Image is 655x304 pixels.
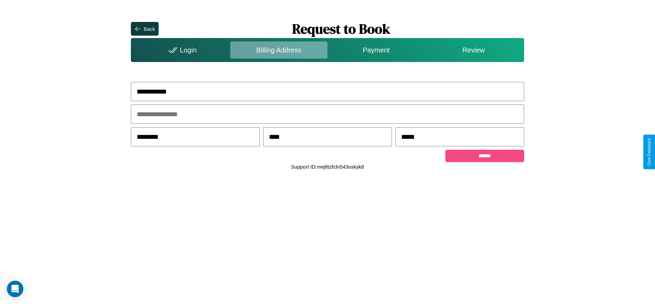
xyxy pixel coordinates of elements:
[133,41,230,59] div: Login
[230,41,327,59] div: Billing Address
[144,26,155,32] div: Back
[131,22,158,36] button: Back
[291,162,364,171] p: Support ID: mejl6zfcln543vskyk8
[7,281,23,297] div: Open Intercom Messenger
[647,138,652,166] div: Give Feedback
[425,41,522,59] div: Review
[159,20,524,38] h1: Request to Book
[327,41,425,59] div: Payment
